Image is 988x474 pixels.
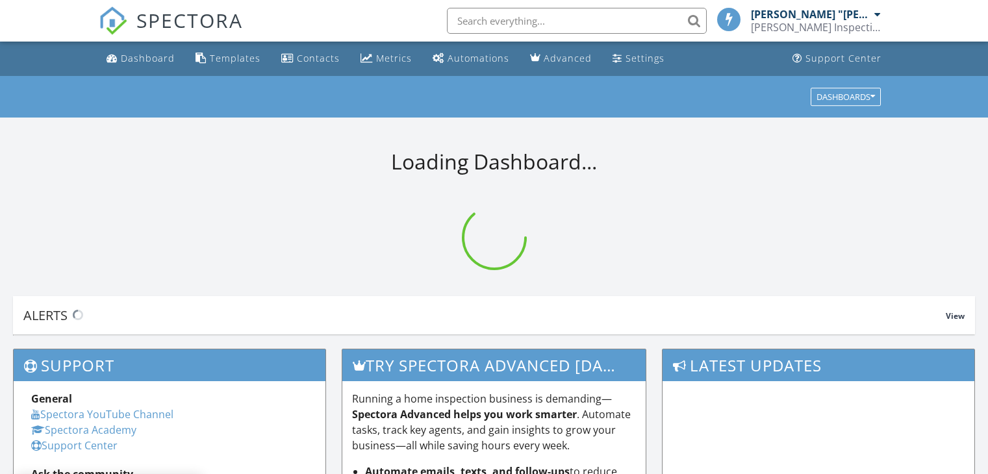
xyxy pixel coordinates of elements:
[787,47,887,71] a: Support Center
[427,47,514,71] a: Automations (Basic)
[31,423,136,437] a: Spectora Academy
[626,52,665,64] div: Settings
[99,6,127,35] img: The Best Home Inspection Software - Spectora
[352,391,637,453] p: Running a home inspection business is demanding— . Automate tasks, track key agents, and gain ins...
[811,88,881,106] button: Dashboards
[447,8,707,34] input: Search everything...
[663,349,974,381] h3: Latest Updates
[805,52,881,64] div: Support Center
[31,438,118,453] a: Support Center
[342,349,646,381] h3: Try spectora advanced [DATE]
[525,47,597,71] a: Advanced
[14,349,325,381] h3: Support
[544,52,592,64] div: Advanced
[121,52,175,64] div: Dashboard
[101,47,180,71] a: Dashboard
[297,52,340,64] div: Contacts
[352,407,577,421] strong: Spectora Advanced helps you work smarter
[31,407,173,421] a: Spectora YouTube Channel
[751,8,871,21] div: [PERSON_NAME] "[PERSON_NAME]" [PERSON_NAME]
[946,310,965,321] span: View
[136,6,243,34] span: SPECTORA
[23,306,946,324] div: Alerts
[355,47,417,71] a: Metrics
[210,52,260,64] div: Templates
[276,47,345,71] a: Contacts
[190,47,266,71] a: Templates
[99,18,243,45] a: SPECTORA
[817,92,875,101] div: Dashboards
[607,47,670,71] a: Settings
[751,21,881,34] div: Norman Inspections
[31,392,72,406] strong: General
[448,52,509,64] div: Automations
[376,52,412,64] div: Metrics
